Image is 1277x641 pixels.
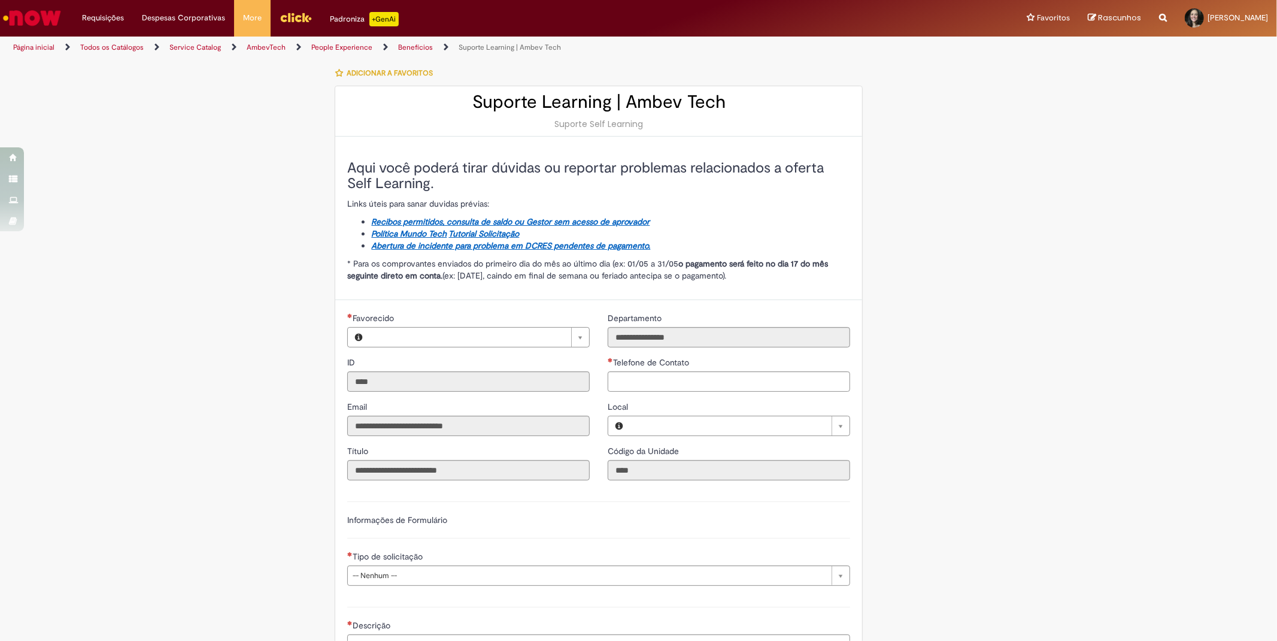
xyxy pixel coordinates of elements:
[142,12,225,24] span: Despesas Corporativas
[347,258,850,282] p: * Para os comprovantes enviados do primeiro dia do mês ao último dia (ex: 01/05 a 31/05 (ex: [DAT...
[608,460,850,480] input: Código da Unidade
[335,61,439,86] button: Adicionar a Favoritos
[1208,13,1268,23] span: [PERSON_NAME]
[347,401,369,412] span: Somente leitura - Email
[347,401,369,413] label: Somente leitura - Email
[608,416,630,436] button: Local, Visualizar este registro
[82,12,124,24] span: Requisições
[371,216,650,227] a: Recibos permitidos, consulta de saldo ou Gestor sem acesso de aprovador
[347,313,353,318] span: Necessários
[448,228,519,239] a: Tutorial Solicitação
[330,12,399,26] div: Padroniza
[459,43,561,52] a: Suporte Learning | Ambev Tech
[169,43,221,52] a: Service Catalog
[1037,12,1070,24] span: Favoritos
[608,358,613,362] span: Necessários
[280,8,312,26] img: click_logo_yellow_360x200.png
[347,118,850,130] div: Suporte Self Learning
[347,445,371,457] label: Somente leitura - Título
[247,43,286,52] a: AmbevTech
[369,328,589,347] a: Limpar campo Favorecido
[353,313,396,323] span: Necessários - Favorecido
[1,6,63,30] img: ServiceNow
[353,551,425,562] span: Tipo de solicitação
[371,240,650,251] a: Abertura de incidente para problema em DCRES pendentes de pagamento.
[347,258,828,281] strong: o pagamento será feito no dia 17 do mês seguinte direto em conta.
[13,43,54,52] a: Página inicial
[398,43,433,52] a: Benefícios
[80,43,144,52] a: Todos os Catálogos
[347,357,357,368] span: Somente leitura - ID
[347,515,447,525] label: Informações de Formulário
[347,68,433,78] span: Adicionar a Favoritos
[608,446,681,456] span: Somente leitura - Código da Unidade
[347,198,850,210] p: Links úteis para sanar duvidas prévias:
[1098,12,1141,23] span: Rascunhos
[348,328,369,347] button: Favorecido, Visualizar este registro
[608,312,664,324] label: Somente leitura - Departamento
[608,401,630,412] span: Local
[608,313,664,323] span: Somente leitura - Departamento
[347,161,850,192] h3: Aqui você poderá tirar dúvidas ou reportar problemas relacionados a oferta Self Learning.
[353,620,393,631] span: Descrição
[347,446,371,456] span: Somente leitura - Título
[608,445,681,457] label: Somente leitura - Código da Unidade
[1088,13,1141,24] a: Rascunhos
[347,552,353,557] span: Necessários
[243,12,262,24] span: More
[347,416,590,436] input: Email
[347,371,590,392] input: ID
[630,416,850,436] a: Limpar campo Local
[613,357,691,368] span: Telefone de Contato
[347,460,590,480] input: Título
[369,12,399,26] p: +GenAi
[353,566,826,585] span: -- Nenhum --
[371,228,447,239] a: Política Mundo Tech
[347,356,357,368] label: Somente leitura - ID
[9,37,842,59] ul: Trilhas de página
[347,621,353,625] span: Necessários
[311,43,372,52] a: People Experience
[608,327,850,347] input: Departamento
[347,92,850,112] h2: Suporte Learning | Ambev Tech
[608,371,850,392] input: Telefone de Contato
